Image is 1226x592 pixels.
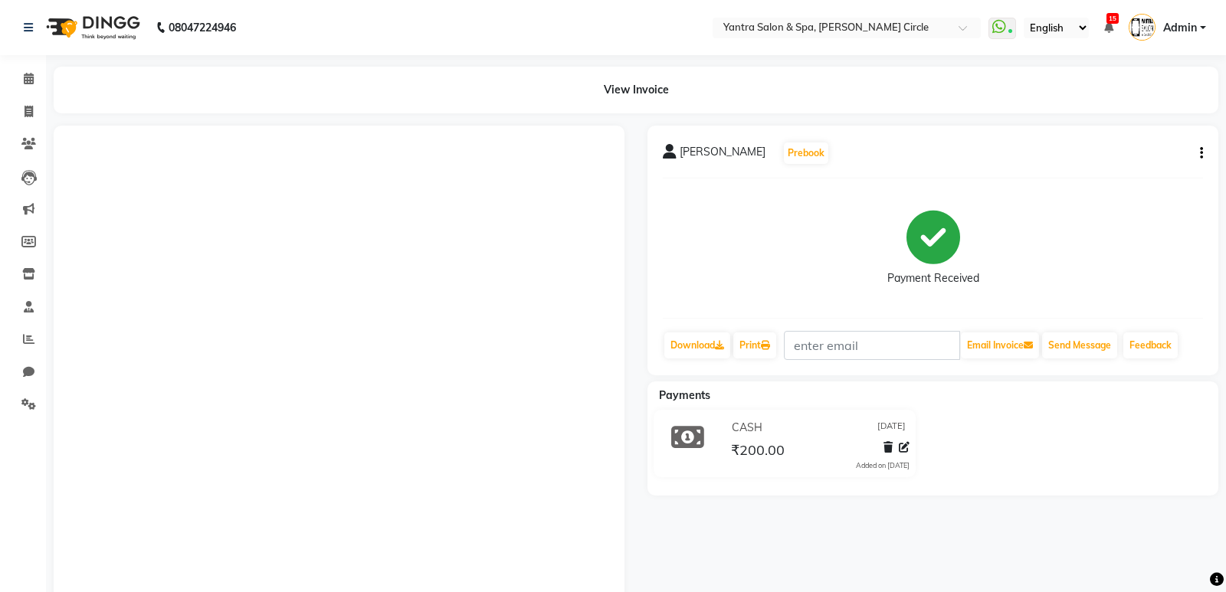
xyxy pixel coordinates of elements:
img: logo [39,6,144,49]
span: 15 [1106,13,1119,24]
span: [DATE] [877,420,906,436]
b: 08047224946 [169,6,236,49]
span: ₹200.00 [731,441,785,463]
div: Payment Received [887,270,979,286]
a: Download [664,332,730,358]
img: Admin [1129,14,1156,41]
div: Added on [DATE] [856,460,910,471]
span: Payments [659,388,710,402]
input: enter email [784,331,960,360]
span: CASH [732,420,762,436]
a: 15 [1104,21,1113,34]
button: Email Invoice [961,332,1039,358]
span: [PERSON_NAME] [680,144,765,165]
a: Feedback [1123,332,1178,358]
div: View Invoice [54,67,1218,113]
span: Admin [1163,20,1197,36]
button: Prebook [784,142,828,164]
a: Print [733,332,776,358]
button: Send Message [1042,332,1117,358]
